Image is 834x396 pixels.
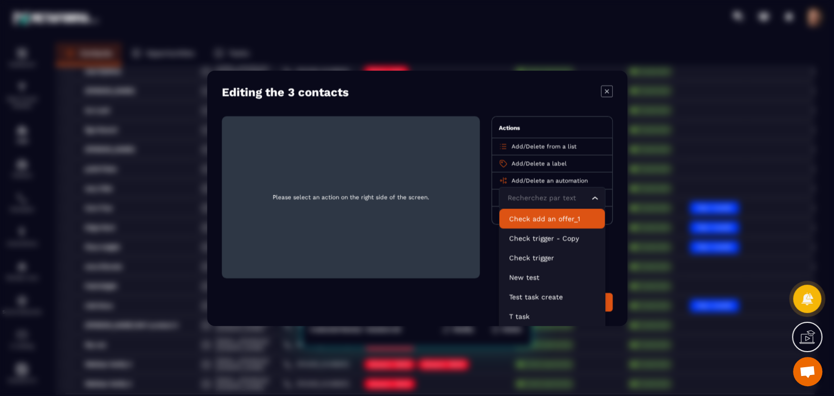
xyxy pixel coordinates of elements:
button: Edit [574,292,613,311]
span: Delete an automation [526,177,588,184]
input: Search for option [505,192,589,203]
span: Delete a label [526,160,567,167]
span: Please select an action on the right side of the screen. [230,124,472,270]
h4: Editing the 3 contacts [222,85,349,99]
span: Add [512,177,523,184]
p: Check trigger - Copy [509,233,595,243]
p: New test [509,272,595,282]
span: Delete from a list [526,143,577,149]
p: Check trigger [509,252,595,262]
div: Search for option [499,187,605,209]
span: Add [512,143,523,149]
p: / [512,142,577,150]
div: Mở cuộc trò chuyện [793,357,822,386]
span: Add [512,160,523,167]
p: T task [509,311,595,321]
p: / [512,159,567,167]
p: Check add an offer_1 [509,213,595,223]
span: Actions [499,124,520,131]
p: Test task create [509,292,595,301]
p: / [512,176,588,184]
